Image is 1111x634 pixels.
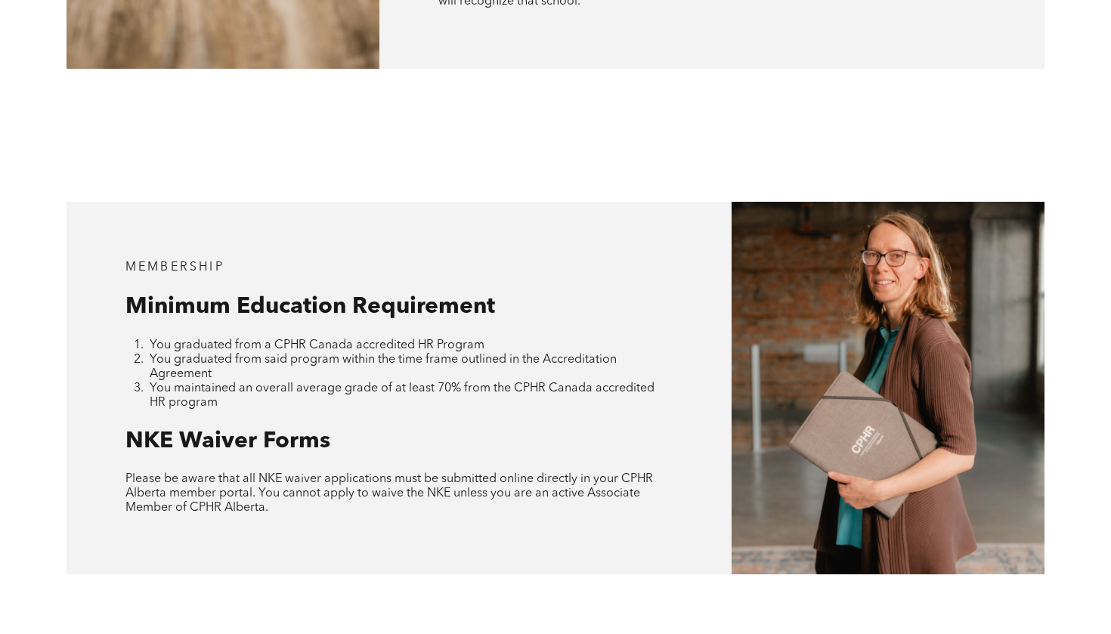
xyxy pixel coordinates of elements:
[125,473,653,514] span: Please be aware that all NKE waiver applications must be submitted online directly in your CPHR A...
[125,261,224,274] span: MEMBERSHIP
[125,430,330,453] span: NKE Waiver Forms
[125,295,495,318] span: Minimum Education Requirement
[150,339,484,351] span: You graduated from a CPHR Canada accredited HR Program
[150,354,617,380] span: You graduated from said program within the time frame outlined in the Accreditation Agreement
[150,382,655,409] span: You maintained an overall average grade of at least 70% from the CPHR Canada accredited HR program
